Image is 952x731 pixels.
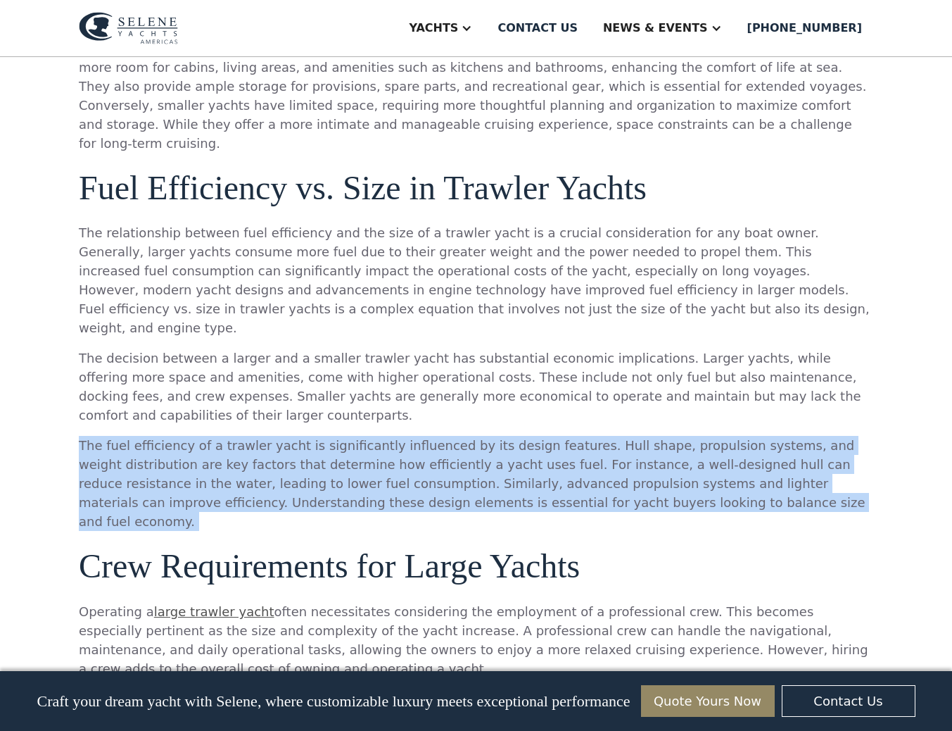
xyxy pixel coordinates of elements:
p: Craft your dream yacht with Selene, where customizable luxury meets exceptional performance [37,692,630,711]
div: Yachts [409,20,458,37]
div: [PHONE_NUMBER] [747,20,862,37]
div: News & EVENTS [603,20,708,37]
p: The relationship between fuel efficiency and the size of a trawler yacht is a crucial considerati... [79,223,873,337]
div: Contact us [497,20,578,37]
p: The fuel efficiency of a trawler yacht is significantly influenced by its design features. Hull s... [79,436,873,531]
h2: Fuel Efficiency vs. Size in Trawler Yachts [79,170,873,207]
h2: Crew Requirements for Large Yachts [79,548,873,585]
p: Operating a often necessitates considering the employment of a professional crew. This becomes es... [79,602,873,678]
p: The decision between a larger and a smaller trawler yacht has substantial economic implications. ... [79,349,873,425]
a: Contact Us [782,685,915,717]
img: logo [79,12,178,44]
a: large trawler yacht [154,604,274,619]
p: The length of a trawler yacht has a direct impact on the available living space and storage capac... [79,39,873,153]
a: Quote Yours Now [641,685,775,717]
